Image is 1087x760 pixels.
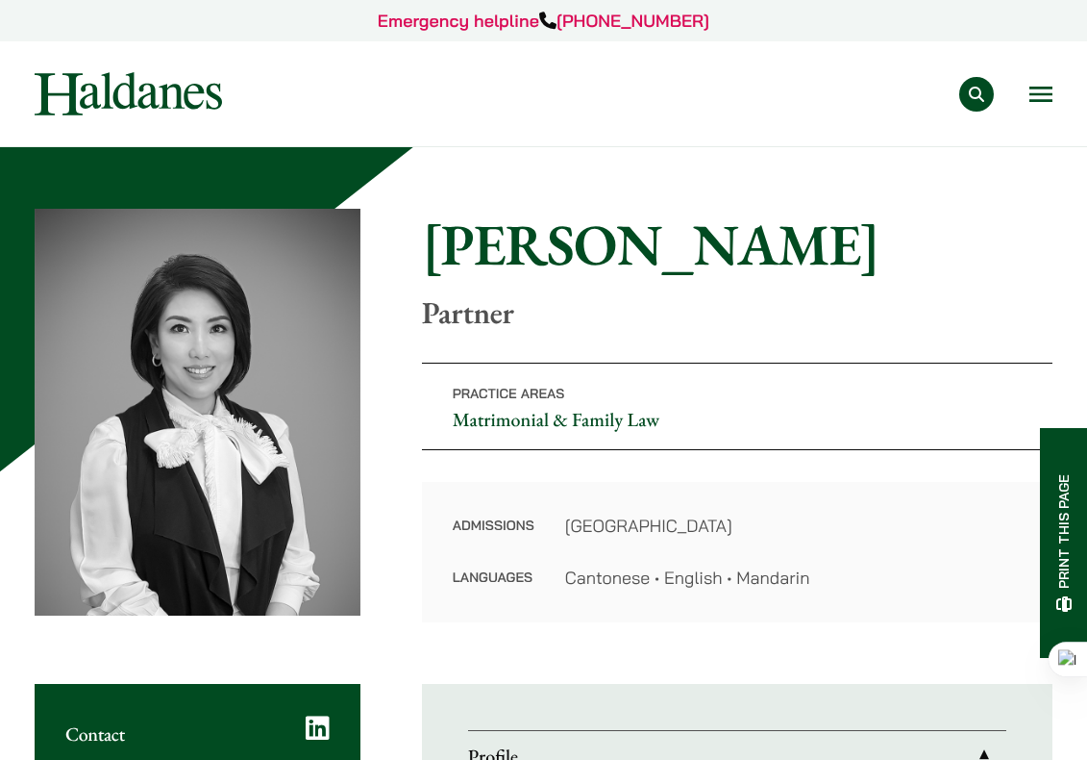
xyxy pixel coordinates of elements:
[422,210,1052,279] h1: [PERSON_NAME]
[1029,87,1052,102] button: Open menu
[453,407,660,432] a: Matrimonial & Family Law
[453,385,565,402] span: Practice Areas
[959,77,994,112] button: Search
[453,565,534,591] dt: Languages
[565,513,1022,539] dd: [GEOGRAPHIC_DATA]
[565,565,1022,591] dd: Cantonese • English • Mandarin
[378,10,709,32] a: Emergency helpline[PHONE_NUMBER]
[422,294,1052,331] p: Partner
[35,72,222,115] img: Logo of Haldanes
[453,513,534,565] dt: Admissions
[65,722,330,746] h2: Contact
[306,715,330,742] a: LinkedIn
